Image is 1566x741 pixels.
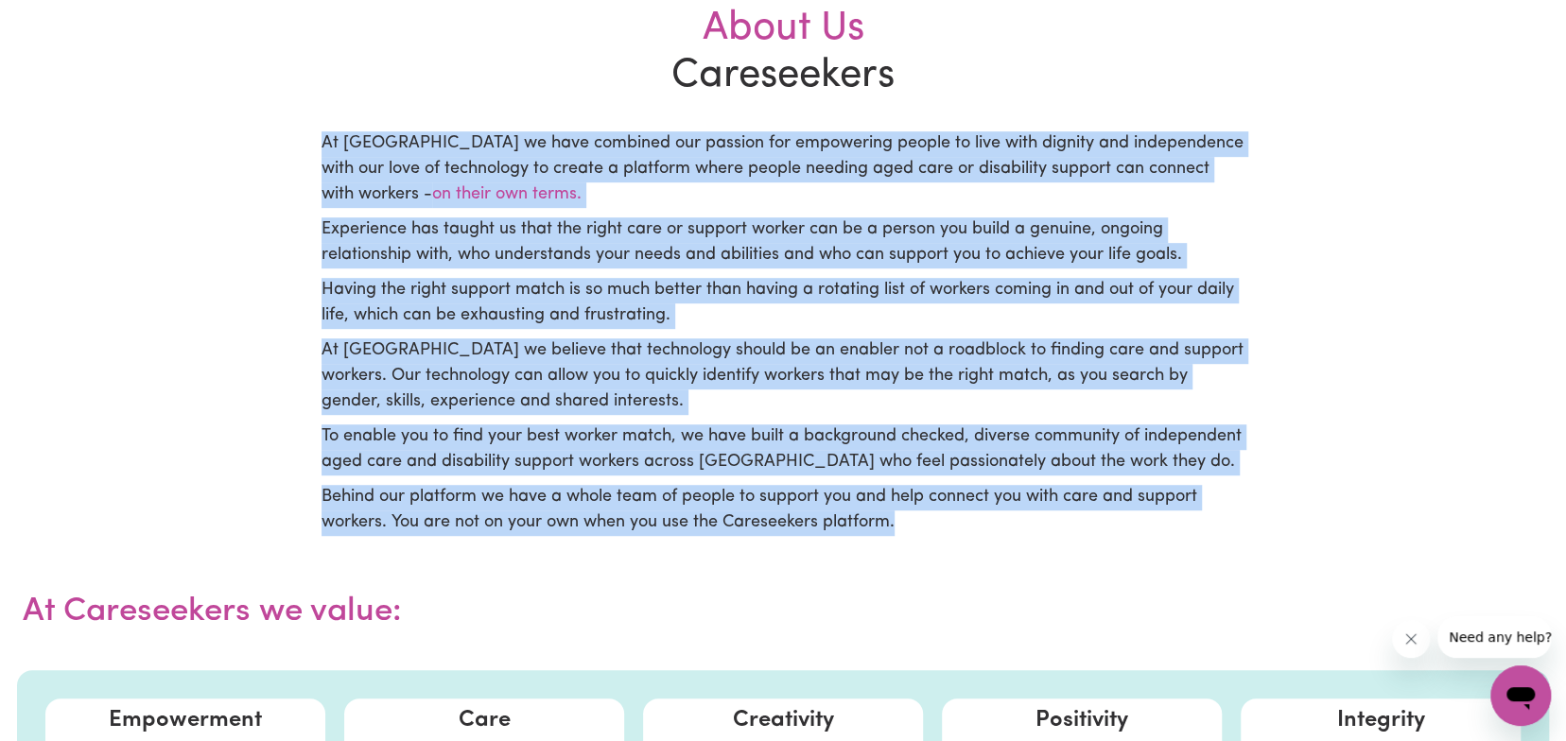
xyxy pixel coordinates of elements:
[322,278,1244,329] p: Having the right support match is so much better than having a rotating list of workers coming in...
[432,186,582,203] span: on their own terms.
[322,131,1244,208] p: At [GEOGRAPHIC_DATA] we have combined our passion for empowering people to live with dignity and ...
[322,424,1244,475] p: To enable you to find your best worker match, we have built a background checked, diverse communi...
[733,709,834,732] span: Creativity
[322,217,1244,268] p: Experience has taught us that the right care or support worker can be a person you build a genuin...
[8,570,1558,655] h2: At Careseekers we value:
[109,709,262,732] span: Empowerment
[322,6,1244,53] div: About Us
[1337,709,1425,732] span: Integrity
[11,13,114,28] span: Need any help?
[310,6,1256,101] h2: Careseekers
[322,338,1244,415] p: At [GEOGRAPHIC_DATA] we believe that technology should be an enabler not a roadblock to finding c...
[459,709,511,732] span: Care
[1490,665,1551,726] iframe: Button to launch messaging window
[322,485,1244,536] p: Behind our platform we have a whole team of people to support you and help connect you with care ...
[1437,616,1551,658] iframe: Message from company
[1392,620,1430,658] iframe: Close message
[1035,709,1128,732] span: Positivity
